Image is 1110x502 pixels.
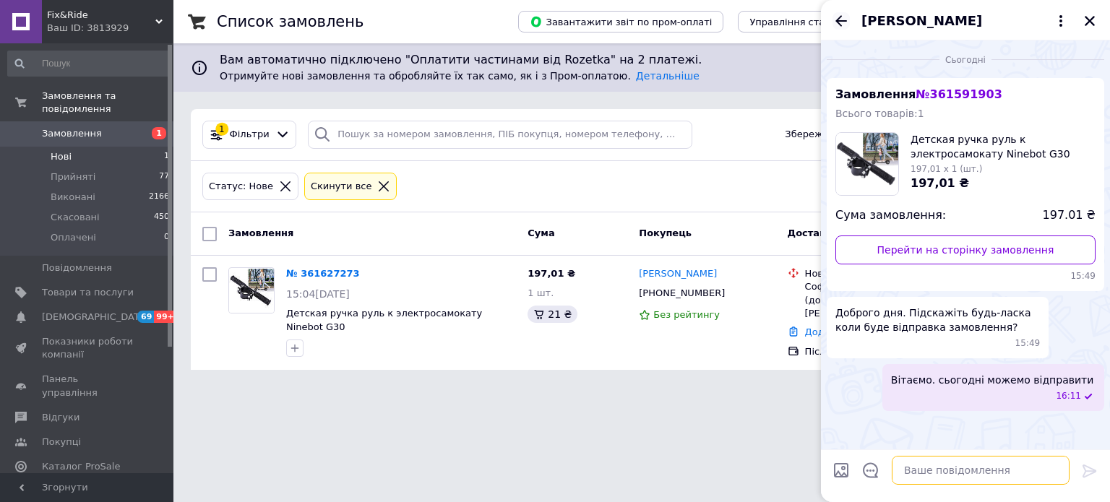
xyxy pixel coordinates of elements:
span: 16:11 12.09.2025 [1056,390,1081,402]
span: [PERSON_NAME] [861,12,982,30]
span: 15:49 12.09.2025 [835,270,1096,282]
span: Оплачені [51,231,96,244]
div: Софіївська Борщагівка, №4 (до 30 кг на одне місце): вул. [PERSON_NAME], 25 [805,280,954,320]
span: 15:49 12.09.2025 [1015,337,1041,350]
div: Нова Пошта [805,267,954,280]
span: 197.01 ₴ [1043,207,1096,224]
button: Закрити [1081,12,1098,30]
img: 4448579325_w1000_h1000_detskaya-ruchka-rul.jpg [836,133,898,195]
span: Товари та послуги [42,286,134,299]
h1: Список замовлень [217,13,363,30]
span: 99+ [154,311,178,323]
span: Показники роботи компанії [42,335,134,361]
div: 1 [215,123,228,136]
span: 1 шт. [528,287,554,298]
a: Додати ЕН [805,326,858,337]
span: 197,01 ₴ [911,176,969,190]
span: Детская ручка руль к электросамокату Ninebot G30 [911,132,1096,161]
div: Статус: Нове [206,179,276,194]
button: Управління статусами [738,11,872,33]
span: Вітаємо. сьогодні можемо відправити [891,373,1094,387]
span: Нові [51,150,72,163]
div: Ваш ID: 3813929 [47,22,173,35]
div: Cкинути все [308,179,375,194]
div: 12.09.2025 [827,52,1104,66]
span: 77 [159,170,169,183]
button: Назад [832,12,850,30]
button: Відкрити шаблони відповідей [861,461,880,480]
span: Замовлення [42,127,102,140]
span: [DEMOGRAPHIC_DATA] [42,311,149,324]
span: Замовлення [228,228,293,238]
div: 21 ₴ [528,306,577,323]
span: 0 [164,231,169,244]
span: Скасовані [51,211,100,224]
span: № 361591903 [916,87,1002,101]
a: Детальніше [636,70,700,82]
span: Сьогодні [939,54,991,66]
span: Cума [528,228,554,238]
button: [PERSON_NAME] [861,12,1070,30]
span: Вам автоматично підключено "Оплатити частинами від Rozetka" на 2 платежі. [220,52,1064,69]
a: № 361627273 [286,268,360,279]
div: [PHONE_NUMBER] [636,284,728,303]
a: Фото товару [228,267,275,313]
span: 1 [164,150,169,163]
a: Перейти на сторінку замовлення [835,235,1096,264]
span: Доброго дня. Підскажіть будь-ласка коли буде відправка замовлення? [835,306,1040,334]
span: 15:04[DATE] [286,288,350,300]
div: Післяплата [805,345,954,358]
a: Детская ручка руль к электросамокату Ninebot G30 [286,308,482,332]
span: Фільтри [230,128,270,142]
span: Завантажити звіт по пром-оплаті [530,15,712,28]
span: 450 [154,211,169,224]
a: [PERSON_NAME] [639,267,717,281]
input: Пошук [7,51,171,77]
span: Fix&Ride [47,9,155,22]
span: Сума замовлення: [835,207,946,224]
span: 197,01 ₴ [528,268,575,279]
span: Каталог ProSale [42,460,120,473]
span: Прийняті [51,170,95,183]
span: Покупці [42,436,81,449]
span: Панель управління [42,373,134,399]
span: Всього товарів: 1 [835,108,924,119]
span: Покупець [639,228,692,238]
span: Повідомлення [42,261,112,274]
span: Замовлення та повідомлення [42,90,173,116]
span: Замовлення [835,87,1002,101]
span: 69 [137,311,154,323]
span: 1 [152,127,166,139]
span: Доставка та оплата [788,228,895,238]
span: 2166 [149,191,169,204]
span: Збережені фільтри: [785,128,883,142]
span: Отримуйте нові замовлення та обробляйте їх так само, як і з Пром-оплатою. [220,70,700,82]
input: Пошук за номером замовлення, ПІБ покупця, номером телефону, Email, номером накладної [308,121,692,149]
span: Без рейтингу [653,309,720,320]
span: Виконані [51,191,95,204]
span: 197,01 x 1 (шт.) [911,164,982,174]
button: Завантажити звіт по пром-оплаті [518,11,723,33]
span: Управління статусами [749,17,860,27]
span: Відгуки [42,411,79,424]
img: Фото товару [229,269,274,313]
